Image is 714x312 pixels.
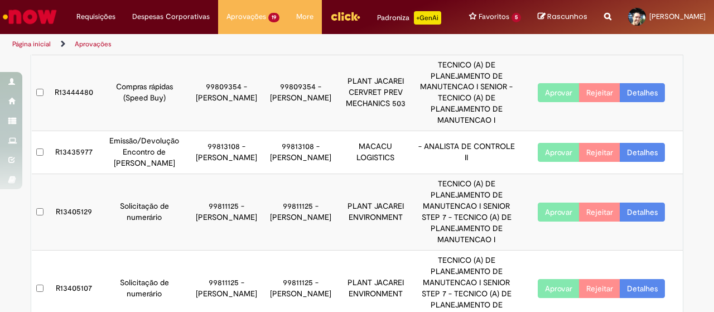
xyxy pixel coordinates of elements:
a: Detalhes [620,83,665,102]
img: click_logo_yellow_360x200.png [330,8,360,25]
td: R13444480 [49,55,100,131]
span: [PERSON_NAME] [649,12,706,21]
a: Detalhes [620,143,665,162]
td: 99813108 - [PERSON_NAME] [189,131,264,174]
td: R13435977 [49,131,100,174]
td: 99809354 - [PERSON_NAME] [264,55,339,131]
span: Despesas Corporativas [132,11,210,22]
img: ServiceNow [1,6,59,28]
td: R13405129 [49,174,100,251]
div: Padroniza [377,11,441,25]
span: 19 [268,13,279,22]
td: Solicitação de numerário [100,174,189,251]
button: Aprovar [538,279,580,298]
td: TECNICO (A) DE PLANEJAMENTO DE MANUTENCAO I SENIOR - TECNICO (A) DE PLANEJAMENTO DE MANUTENCAO I [413,55,520,131]
td: PLANT JACAREI ENVIRONMENT [338,174,413,251]
td: 99809354 - [PERSON_NAME] [189,55,264,131]
a: Detalhes [620,279,665,298]
a: Rascunhos [538,12,587,22]
a: Detalhes [620,203,665,222]
td: Compras rápidas (Speed Buy) [100,55,189,131]
span: Aprovações [226,11,266,22]
td: Emissão/Devolução Encontro de [PERSON_NAME] [100,131,189,174]
ul: Trilhas de página [8,34,467,55]
td: 99811125 - [PERSON_NAME] [189,174,264,251]
td: MACACU LOGISTICS [338,131,413,174]
button: Aprovar [538,83,580,102]
span: 5 [512,13,521,22]
td: TECNICO (A) DE PLANEJAMENTO DE MANUTENCAO I SENIOR STEP 7 - TECNICO (A) DE PLANEJAMENTO DE MANUTE... [413,174,520,251]
button: Rejeitar [579,83,620,102]
td: - ANALISTA DE CONTROLE II [413,131,520,174]
td: 99811125 - [PERSON_NAME] [264,174,339,251]
button: Aprovar [538,143,580,162]
button: Aprovar [538,203,580,222]
button: Rejeitar [579,143,620,162]
a: Página inicial [12,40,51,49]
span: Rascunhos [547,11,587,22]
button: Rejeitar [579,203,620,222]
span: Favoritos [479,11,509,22]
p: +GenAi [414,11,441,25]
span: More [296,11,313,22]
td: 99813108 - [PERSON_NAME] [264,131,339,174]
button: Rejeitar [579,279,620,298]
td: PLANT JACAREI CERVRET PREV MECHANICS 503 [338,55,413,131]
span: Requisições [76,11,115,22]
a: Aprovações [75,40,112,49]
